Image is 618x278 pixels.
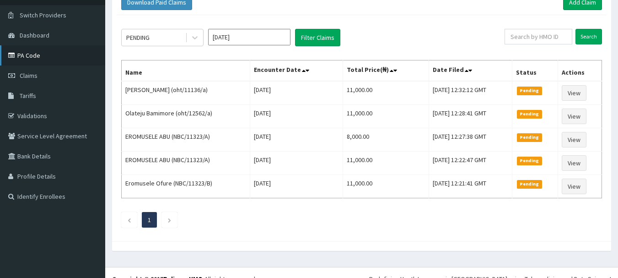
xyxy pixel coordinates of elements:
[208,29,290,45] input: Select Month and Year
[517,180,542,188] span: Pending
[505,29,572,44] input: Search by HMO ID
[429,60,512,82] th: Date Filed
[250,152,343,175] td: [DATE]
[20,71,38,80] span: Claims
[562,132,586,147] a: View
[343,152,429,175] td: 11,000.00
[20,31,49,39] span: Dashboard
[127,216,131,224] a: Previous page
[517,110,542,118] span: Pending
[562,85,586,101] a: View
[575,29,602,44] input: Search
[512,60,558,82] th: Status
[562,179,586,194] a: View
[122,81,250,105] td: [PERSON_NAME] (oht/11136/a)
[122,128,250,152] td: EROMUSELE ABU (NBC/11323/A)
[429,81,512,105] td: [DATE] 12:32:12 GMT
[562,109,586,124] a: View
[343,128,429,152] td: 8,000.00
[517,133,542,142] span: Pending
[167,216,172,224] a: Next page
[20,11,66,19] span: Switch Providers
[122,175,250,198] td: Eromusele Ofure (NBC/11323/B)
[250,81,343,105] td: [DATE]
[126,33,150,42] div: PENDING
[517,157,542,165] span: Pending
[122,60,250,82] th: Name
[148,216,151,224] a: Page 1 is your current page
[122,152,250,175] td: EROMUSELE ABU (NBC/11323/A)
[343,105,429,128] td: 11,000.00
[122,105,250,128] td: Olateju Bamimore (oht/12562/a)
[558,60,602,82] th: Actions
[429,152,512,175] td: [DATE] 12:22:47 GMT
[562,155,586,171] a: View
[295,29,340,46] button: Filter Claims
[429,175,512,198] td: [DATE] 12:21:41 GMT
[250,105,343,128] td: [DATE]
[343,81,429,105] td: 11,000.00
[250,60,343,82] th: Encounter Date
[250,128,343,152] td: [DATE]
[429,128,512,152] td: [DATE] 12:27:38 GMT
[343,175,429,198] td: 11,000.00
[517,87,542,95] span: Pending
[250,175,343,198] td: [DATE]
[343,60,429,82] th: Total Price(₦)
[20,92,36,100] span: Tariffs
[429,105,512,128] td: [DATE] 12:28:41 GMT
